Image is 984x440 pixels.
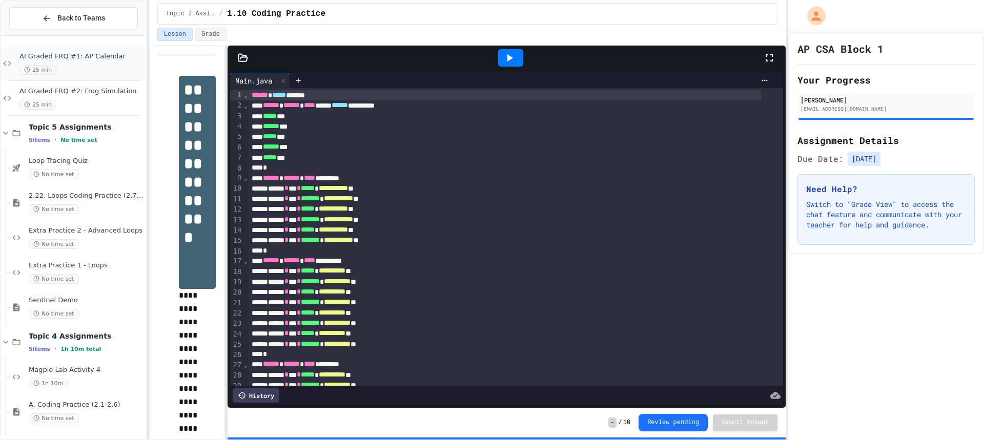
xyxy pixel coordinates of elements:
span: [DATE] [848,152,880,166]
div: 1 [230,90,243,100]
span: Topic 5 Assignments [29,122,144,132]
div: 24 [230,329,243,340]
span: Due Date: [797,153,844,165]
span: / [219,10,223,18]
div: 29 [230,381,243,391]
div: Main.java [230,75,277,86]
div: 18 [230,267,243,277]
div: 3 [230,111,243,121]
div: [EMAIL_ADDRESS][DOMAIN_NAME] [801,105,972,113]
span: 1h 10m total [60,346,101,352]
span: 2.22. Loops Coding Practice (2.7-2.12) [29,192,144,200]
span: Fold line [243,91,248,99]
div: 15 [230,236,243,246]
span: Extra Practice 2 - Advanced Loops [29,226,144,235]
div: 21 [230,298,243,308]
span: Sentinel Demo [29,296,144,305]
div: History [233,388,279,403]
div: 17 [230,256,243,266]
span: Fold line [243,174,248,182]
div: 11 [230,194,243,204]
span: 10 [623,418,630,427]
h2: Assignment Details [797,133,975,148]
div: 13 [230,215,243,225]
span: No time set [29,239,79,249]
p: Switch to "Grade View" to access the chat feature and communicate with your teacher for help and ... [806,199,966,230]
span: No time set [29,204,79,214]
div: 25 [230,340,243,350]
span: / [619,418,622,427]
span: No time set [29,274,79,284]
span: A. Coding Practice (2.1-2.6) [29,401,144,409]
span: 5 items [29,137,50,143]
span: Back to Teams [57,13,105,24]
div: 5 [230,132,243,142]
span: • [54,136,56,144]
span: Fold line [243,101,248,110]
span: Topic 4 Assignments [29,331,144,341]
span: Fold line [243,361,248,369]
div: Main.java [230,73,290,88]
span: 5 items [29,346,50,352]
span: Magpie Lab Activity 4 [29,366,144,374]
div: 23 [230,319,243,329]
h1: AP CSA Block 1 [797,41,884,56]
div: 27 [230,360,243,370]
span: 1.10 Coding Practice [227,8,325,20]
button: Submit Answer [713,414,777,431]
div: 2 [230,100,243,111]
div: 20 [230,287,243,298]
div: 16 [230,246,243,257]
div: 26 [230,350,243,360]
div: 10 [230,183,243,194]
span: 25 min [19,100,56,110]
span: No time set [29,170,79,179]
span: Extra Practice 1 - Loops [29,261,144,270]
button: Back to Teams [9,7,138,29]
button: Grade [195,28,227,41]
div: My Account [796,4,828,28]
span: Topic 2 Assignments [166,10,215,18]
div: 12 [230,204,243,215]
span: No time set [29,413,79,423]
button: Review pending [639,414,708,431]
span: 1h 10m [29,379,68,388]
span: 25 min [19,65,56,75]
span: • [54,345,56,353]
span: Submit Answer [721,418,769,427]
span: AI Graded FRQ #1: AP Calendar [19,52,144,61]
span: - [608,417,616,428]
div: 4 [230,121,243,132]
div: [PERSON_NAME] [801,95,972,104]
div: 28 [230,370,243,381]
div: 19 [230,277,243,287]
div: 7 [230,153,243,163]
div: 14 [230,225,243,236]
h3: Need Help? [806,183,966,195]
div: 22 [230,308,243,319]
span: No time set [60,137,97,143]
span: Fold line [243,257,248,265]
div: 9 [230,173,243,183]
div: 6 [230,142,243,153]
span: Loop Tracing Quiz [29,157,144,165]
span: AI Graded FRQ #2: Frog Simulation [19,87,144,96]
button: Lesson [157,28,193,41]
div: 8 [230,163,243,174]
span: No time set [29,309,79,319]
h2: Your Progress [797,73,975,87]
